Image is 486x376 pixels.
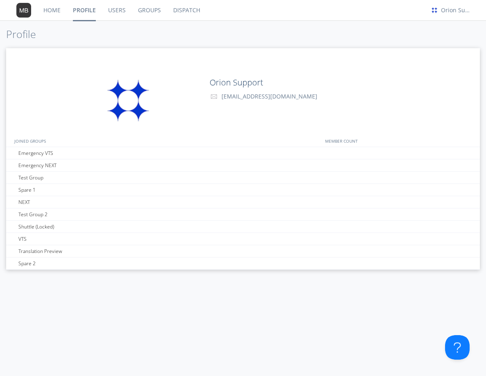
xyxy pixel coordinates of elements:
[16,233,170,245] div: VTS
[97,70,159,131] img: ecb9e2cea3d84ace8bf4c9269b4bf077
[430,6,439,15] img: ecb9e2cea3d84ace8bf4c9269b4bf077
[445,335,470,360] iframe: Help Scout Beacon - Open
[222,92,317,100] span: [EMAIL_ADDRESS][DOMAIN_NAME]
[6,29,480,40] h1: Profile
[12,135,165,147] div: JOINED GROUPS
[210,78,434,87] h2: Orion Support
[323,135,480,147] div: MEMBER COUNT
[16,147,170,159] div: Emergency VTS
[16,3,31,18] img: 373638.png
[16,172,170,184] div: Test Group
[16,184,170,196] div: Spare 1
[16,208,170,220] div: Test Group 2
[16,257,170,269] div: Spare 2
[211,94,217,99] img: envelope-outline.svg
[16,221,170,233] div: Shuttle (Locked)
[441,6,472,14] div: Orion Support
[16,196,170,208] div: NEXT
[16,245,170,257] div: Translation Preview
[16,159,170,171] div: Emergency NEXT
